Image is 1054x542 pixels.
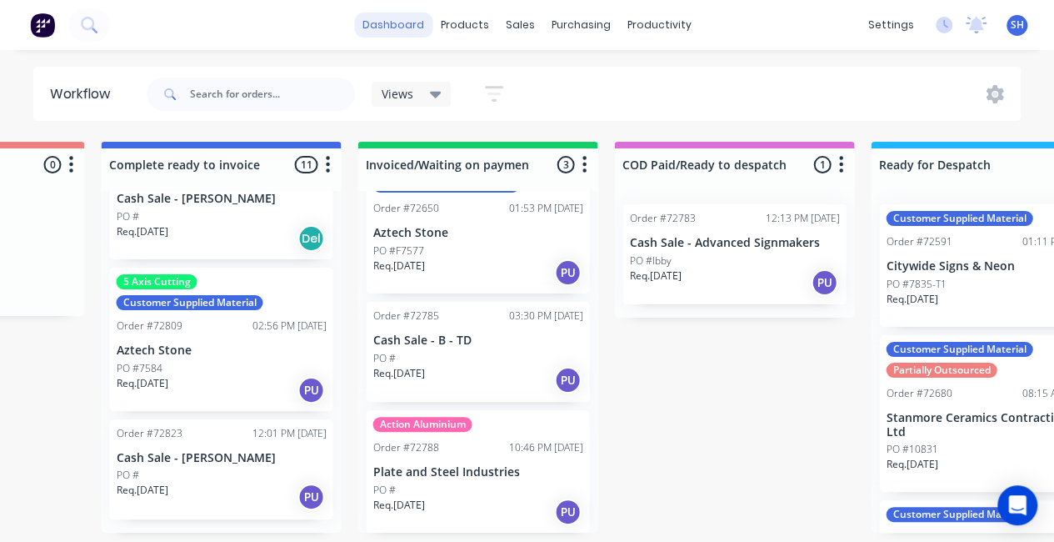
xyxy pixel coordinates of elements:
[629,268,681,284] p: Req. [DATE]
[366,410,589,533] div: Action AluminiumOrder #7278810:46 PM [DATE]Plate and Steel IndustriesPO #Req.[DATE]PU
[30,13,55,38] img: Factory
[116,468,138,483] p: PO #
[886,292,937,307] p: Req. [DATE]
[372,226,582,240] p: Aztech Stone
[508,440,582,455] div: 10:46 PM [DATE]
[886,507,1032,522] div: Customer Supplied Material
[629,211,695,226] div: Order #72783
[252,319,326,334] div: 02:56 PM [DATE]
[116,274,197,289] div: 5 Axis Cutting
[886,211,1032,226] div: Customer Supplied Material
[116,224,167,239] p: Req. [DATE]
[116,376,167,391] p: Req. [DATE]
[372,417,472,432] div: Action Aluminium
[554,367,581,394] div: PU
[116,344,326,358] p: Aztech Stone
[116,192,326,206] p: Cash Sale - [PERSON_NAME]
[372,309,438,324] div: Order #72785
[116,319,182,334] div: Order #72809
[109,268,332,411] div: 5 Axis CuttingCustomer Supplied MaterialOrder #7280902:56 PM [DATE]Aztech StonePO #7584Req.[DATE]PU
[886,386,952,401] div: Order #72680
[116,361,162,376] p: PO #7584
[629,236,839,250] p: Cash Sale - Advanced Signmakers
[109,137,332,259] div: Cash Sale - [PERSON_NAME]PO #Req.[DATE]Del
[554,499,581,525] div: PU
[372,498,424,513] p: Req. [DATE]
[116,483,167,498] p: Req. [DATE]
[382,85,413,103] span: Views
[252,426,326,441] div: 12:01 PM [DATE]
[116,426,182,441] div: Order #72823
[622,204,846,304] div: Order #7278312:13 PM [DATE]Cash Sale - Advanced SignmakersPO #IbbyReq.[DATE]PU
[886,342,1032,357] div: Customer Supplied Material
[109,419,332,519] div: Order #7282312:01 PM [DATE]Cash Sale - [PERSON_NAME]PO #Req.[DATE]PU
[997,485,1037,525] div: Open Intercom Messenger
[372,366,424,381] p: Req. [DATE]
[372,334,582,348] p: Cash Sale - B - TD
[372,258,424,274] p: Req. [DATE]
[619,13,700,38] div: productivity
[190,78,355,111] input: Search for orders...
[886,457,937,472] p: Req. [DATE]
[543,13,619,38] div: purchasing
[297,484,324,510] div: PU
[886,442,937,457] p: PO #10831
[354,13,432,38] a: dashboard
[372,243,423,258] p: PO #F7577
[372,440,438,455] div: Order #72788
[811,269,837,296] div: PU
[372,483,395,498] p: PO #
[116,295,262,310] div: Customer Supplied Material
[629,253,671,268] p: PO #Ibby
[1011,18,1024,33] span: SH
[366,302,589,402] div: Order #7278503:30 PM [DATE]Cash Sale - B - TDPO #Req.[DATE]PU
[497,13,543,38] div: sales
[50,84,118,104] div: Workflow
[886,234,952,249] div: Order #72591
[372,465,582,479] p: Plate and Steel Industries
[886,277,946,292] p: PO #7835-T1
[860,13,922,38] div: settings
[366,171,589,294] div: Customer Supplied MaterialOrder #7265001:53 PM [DATE]Aztech StonePO #F7577Req.[DATE]PU
[372,201,438,216] div: Order #72650
[116,209,138,224] p: PO #
[297,377,324,404] div: PU
[508,201,582,216] div: 01:53 PM [DATE]
[886,363,997,378] div: Partially Outsourced
[372,351,395,366] p: PO #
[508,309,582,324] div: 03:30 PM [DATE]
[432,13,497,38] div: products
[554,259,581,286] div: PU
[116,451,326,465] p: Cash Sale - [PERSON_NAME]
[297,225,324,252] div: Del
[765,211,839,226] div: 12:13 PM [DATE]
